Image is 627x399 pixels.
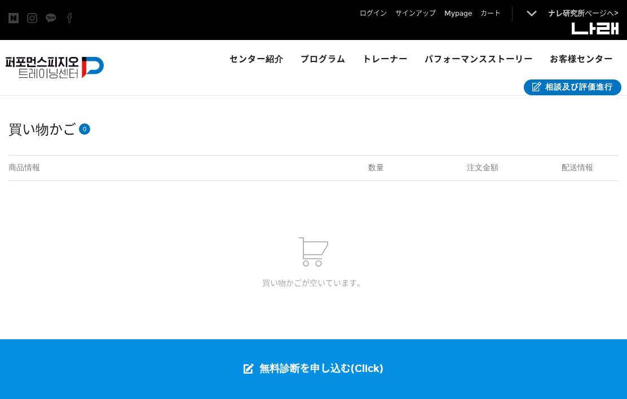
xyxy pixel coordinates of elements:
a: ナレ研究所ページへ> [548,9,619,18]
em: 0 [83,126,86,132]
span: 注文金額 [467,163,498,172]
a: サインアップ [395,8,436,19]
span: センター紹介 [229,54,284,64]
span: パフォーマンスストーリー [425,54,533,64]
a: パフォーマンスストーリー [416,40,541,79]
a: センター紹介 [221,40,292,79]
a: 無料診断を申し込む(Click) [232,339,395,399]
span: 数量 [368,163,384,172]
span: お客様センター [550,54,613,64]
span: 商品情報 [8,162,40,174]
a: カート [480,8,501,19]
a: プログラム [292,40,354,79]
a: ログイン [360,8,387,19]
span: 配送情報 [562,163,593,172]
div: 買い物かごが空いています。 [8,278,619,289]
span: プログラム [301,54,346,64]
span: 相談及び評価進行 [542,82,613,93]
span: トレーナー [363,54,408,64]
strong: ナレ研究所 [548,9,585,18]
div: 買い物かご [8,118,87,141]
a: トレーナー [354,40,416,79]
a: 相談及び評価進行 [524,79,621,95]
a: お客様センター [541,40,621,79]
a: Mypage [444,8,472,19]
